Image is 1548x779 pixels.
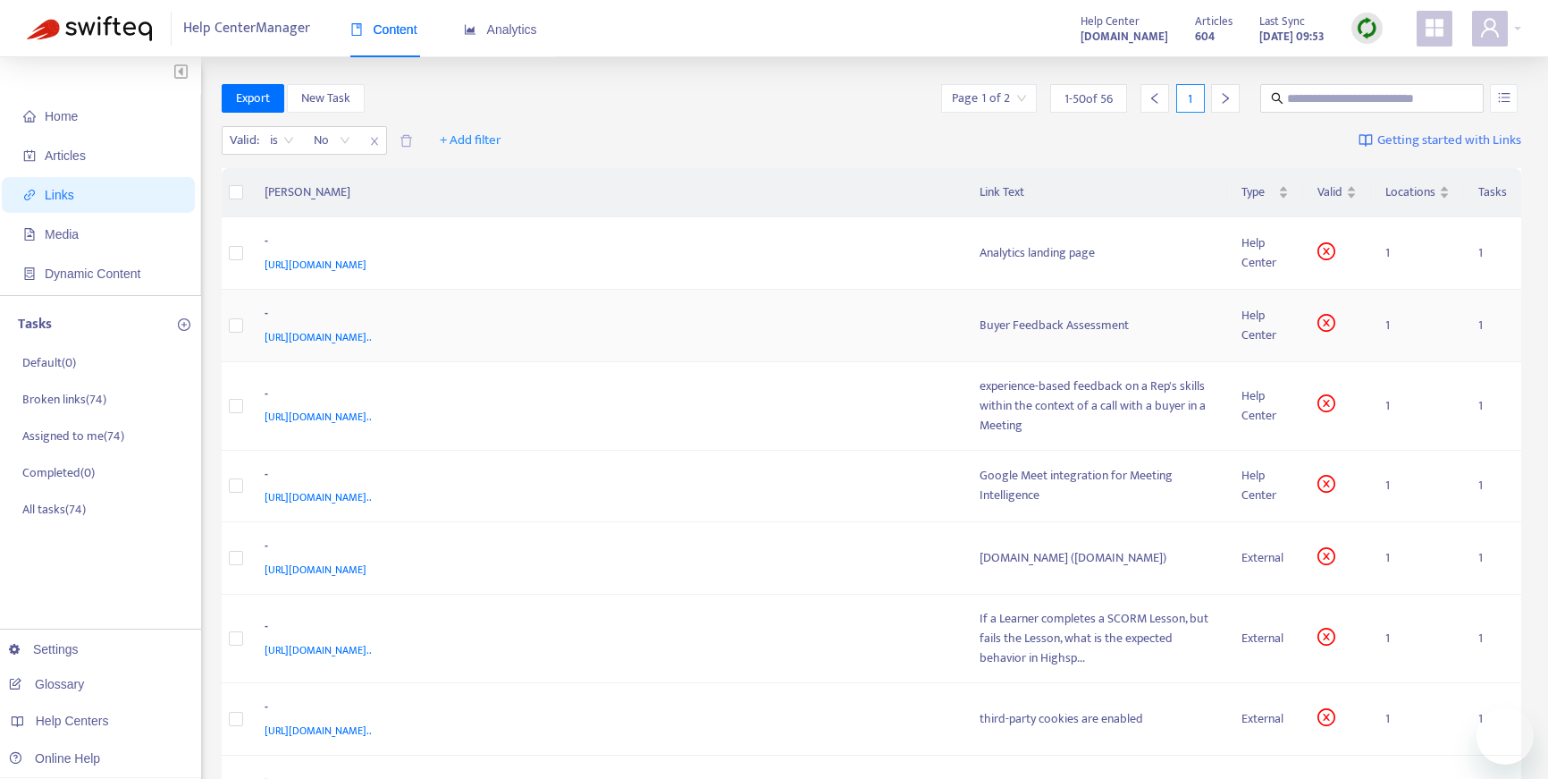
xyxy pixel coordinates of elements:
div: third-party cookies are enabled [980,709,1214,729]
strong: [DOMAIN_NAME] [1081,27,1168,47]
span: delete [400,134,413,148]
div: - [265,698,945,721]
span: Dynamic Content [45,267,140,281]
span: appstore [1424,17,1445,38]
div: Help Center [1241,466,1289,505]
td: 1 [1464,290,1521,362]
span: unordered-list [1498,91,1510,104]
th: Locations [1371,168,1464,217]
td: 1 [1464,595,1521,683]
td: 1 [1371,451,1464,523]
iframe: Button to launch messaging window [1476,707,1534,765]
span: Articles [45,148,86,163]
span: [URL][DOMAIN_NAME].. [265,488,372,506]
span: account-book [23,149,36,162]
span: close-circle [1317,314,1335,332]
div: - [265,385,945,408]
img: image-link [1359,133,1373,148]
div: If a Learner completes a SCORM Lesson, but fails the Lesson, what is the expected behavior in Hig... [980,609,1214,668]
button: Export [222,84,284,113]
td: 1 [1371,362,1464,451]
span: Articles [1195,12,1233,31]
span: Locations [1385,182,1435,202]
div: External [1241,629,1289,648]
td: 1 [1371,522,1464,595]
span: Valid : [223,127,262,154]
td: 1 [1371,290,1464,362]
div: Google Meet integration for Meeting Intelligence [980,466,1214,505]
span: Analytics [464,22,537,37]
span: Links [45,188,74,202]
strong: 604 [1195,27,1215,47]
img: sync.dc5367851b00ba804db3.png [1356,17,1378,39]
div: experience-based feedback on a Rep's skills within the context of a call with a buyer in a Meeting [980,377,1214,436]
span: Export [236,89,270,108]
a: Online Help [9,751,100,766]
div: External [1241,709,1289,729]
td: 1 [1371,217,1464,290]
button: New Task [287,84,365,113]
span: link [23,189,36,201]
span: close-circle [1317,708,1335,726]
div: - [265,304,945,327]
span: Last Sync [1259,12,1305,31]
img: Swifteq [27,16,152,41]
a: Getting started with Links [1359,126,1521,155]
span: [URL][DOMAIN_NAME].. [265,722,372,740]
span: Content [350,22,417,37]
span: left [1148,92,1161,105]
p: Default ( 0 ) [22,353,76,372]
a: Settings [9,642,79,656]
span: No [314,127,351,154]
span: home [23,110,36,123]
div: - [265,537,945,560]
th: Link Text [965,168,1228,217]
th: Tasks [1464,168,1521,217]
span: close [363,131,386,152]
span: Media [45,227,79,241]
th: Type [1227,168,1303,217]
span: is [270,127,294,154]
p: Completed ( 0 ) [22,463,95,482]
a: Glossary [9,677,84,691]
p: All tasks ( 74 ) [22,500,86,519]
span: close-circle [1317,547,1335,565]
span: New Task [301,89,350,108]
td: 1 [1371,683,1464,756]
td: 1 [1371,595,1464,683]
span: [URL][DOMAIN_NAME].. [265,641,372,659]
button: + Add filter [426,126,515,155]
span: container [23,267,36,280]
span: right [1219,92,1232,105]
span: [URL][DOMAIN_NAME].. [265,408,372,426]
div: Help Center [1241,306,1289,345]
span: Home [45,109,78,123]
th: [PERSON_NAME] [250,168,965,217]
div: - [265,617,945,640]
span: + Add filter [440,130,501,151]
span: area-chart [464,23,476,36]
div: - [265,465,945,488]
span: close-circle [1317,475,1335,493]
span: [URL][DOMAIN_NAME] [265,561,366,579]
span: 1 - 50 of 56 [1064,89,1113,108]
span: file-image [23,228,36,241]
span: search [1271,92,1283,105]
span: close-circle [1317,242,1335,260]
strong: [DATE] 09:53 [1259,27,1325,47]
div: External [1241,548,1289,568]
div: Help Center [1241,233,1289,273]
span: close-circle [1317,628,1335,646]
td: 1 [1464,683,1521,756]
td: 1 [1464,217,1521,290]
td: 1 [1464,451,1521,523]
div: 1 [1176,84,1205,113]
span: [URL][DOMAIN_NAME].. [265,328,372,346]
div: Help Center [1241,386,1289,426]
span: Help Centers [36,714,109,728]
span: Help Center Manager [183,12,310,46]
div: Buyer Feedback Assessment [980,316,1214,335]
p: Assigned to me ( 74 ) [22,427,124,445]
td: 1 [1464,362,1521,451]
button: unordered-list [1490,84,1518,113]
